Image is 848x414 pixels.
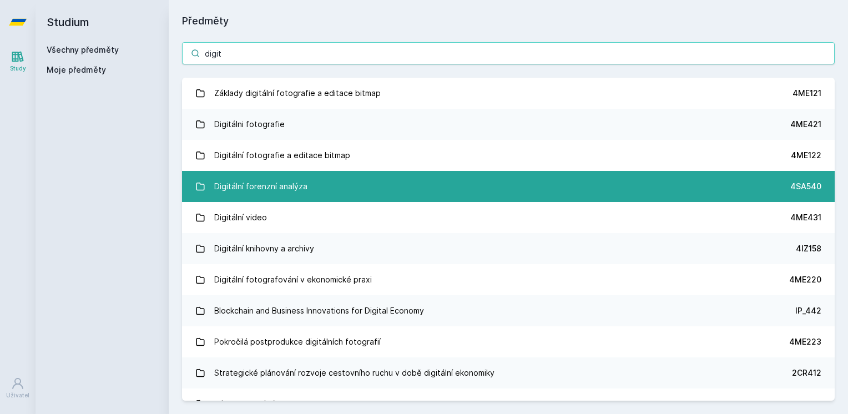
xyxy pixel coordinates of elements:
div: Uživatel [6,391,29,400]
a: Strategické plánování rozvoje cestovního ruchu v době digitální ekonomiky 2CR412 [182,357,835,388]
a: Digitálni fotografie 4ME421 [182,109,835,140]
div: Strategické plánování rozvoje cestovního ruchu v době digitální ekonomiky [214,362,494,384]
span: Moje předměty [47,64,106,75]
a: Pokročilá postprodukce digitálních fotografií 4ME223 [182,326,835,357]
div: 2CR412 [792,367,821,378]
h1: Předměty [182,13,835,29]
a: Všechny předměty [47,45,119,54]
div: 4ME120 [791,398,821,410]
div: Digitální fotografie a editace bitmap [214,144,350,166]
a: Uživatel [2,371,33,405]
div: Study [10,64,26,73]
a: Digitální fotografie a editace bitmap 4ME122 [182,140,835,171]
div: Digitální forenzní analýza [214,175,307,198]
div: 4ME220 [789,274,821,285]
div: Blockchain and Business Innovations for Digital Economy [214,300,424,322]
input: Název nebo ident předmětu… [182,42,835,64]
div: Digitální video [214,206,267,229]
div: Pokročilá postprodukce digitálních fotografií [214,331,381,353]
a: Study [2,44,33,78]
div: 4ME122 [791,150,821,161]
div: 4ME431 [790,212,821,223]
a: Blockchain and Business Innovations for Digital Economy IP_442 [182,295,835,326]
div: Digitálni fotografie [214,113,285,135]
div: Digitální knihovny a archivy [214,238,314,260]
div: Základy digitální fotografie a editace bitmap [214,82,381,104]
div: 4IZ158 [796,243,821,254]
div: 4ME223 [789,336,821,347]
a: Digitální forenzní analýza 4SA540 [182,171,835,202]
div: IP_442 [795,305,821,316]
a: Digitální knihovny a archivy 4IZ158 [182,233,835,264]
div: Digitální fotografování v ekonomické praxi [214,269,372,291]
div: 4ME421 [790,119,821,130]
a: Digitální video 4ME431 [182,202,835,233]
div: 4ME121 [793,88,821,99]
div: 4SA540 [790,181,821,192]
a: Základy digitální fotografie a editace bitmap 4ME121 [182,78,835,109]
a: Digitální fotografování v ekonomické praxi 4ME220 [182,264,835,295]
